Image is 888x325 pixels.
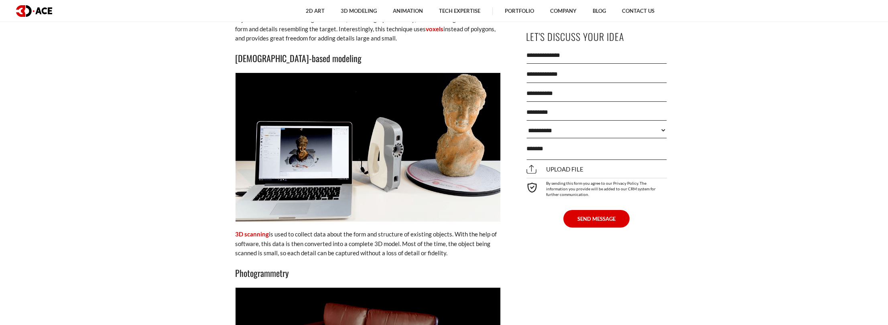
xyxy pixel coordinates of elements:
[236,230,500,258] p: is used to collect data about the form and structure of existing objects. With the help of softwa...
[236,6,500,43] p: is a time-intensive and careful technique that is often used for characters and organic objects. ...
[526,178,667,197] div: By sending this form you agree to our Privacy Policy. The information you provide will be added t...
[236,266,500,280] h3: Photogrammetry
[563,210,630,228] button: SEND MESSAGE
[16,5,52,17] img: logo dark
[426,25,444,32] a: voxels
[236,51,500,65] h3: [DEMOGRAPHIC_DATA]-based modeling
[236,73,500,222] img: Scan-based 3d model
[526,28,667,46] p: Let's Discuss Your Idea
[236,230,269,238] a: 3D scanning
[526,166,584,173] span: Upload file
